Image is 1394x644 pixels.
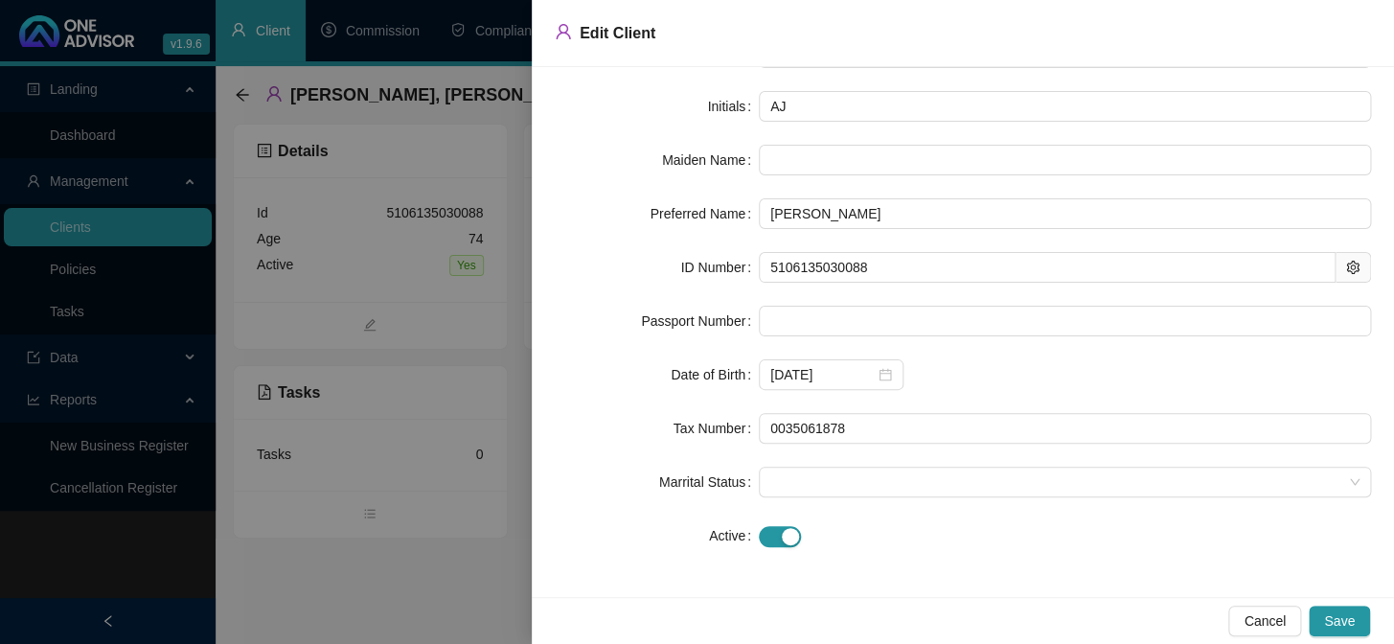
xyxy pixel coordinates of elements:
button: Save [1309,606,1370,636]
button: Cancel [1228,606,1301,636]
label: Initials [707,91,759,122]
label: Tax Number [674,413,759,444]
span: Save [1324,610,1355,632]
label: Active [709,520,759,551]
label: ID Number [680,252,759,283]
span: Cancel [1244,610,1286,632]
label: Preferred Name [651,198,759,229]
input: Select date [770,364,875,385]
label: Passport Number [641,306,759,336]
label: Marrital Status [659,467,759,497]
label: Maiden Name [662,145,759,175]
span: setting [1346,261,1360,274]
span: user [555,23,572,40]
span: Edit Client [580,25,655,41]
label: Date of Birth [671,359,759,390]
